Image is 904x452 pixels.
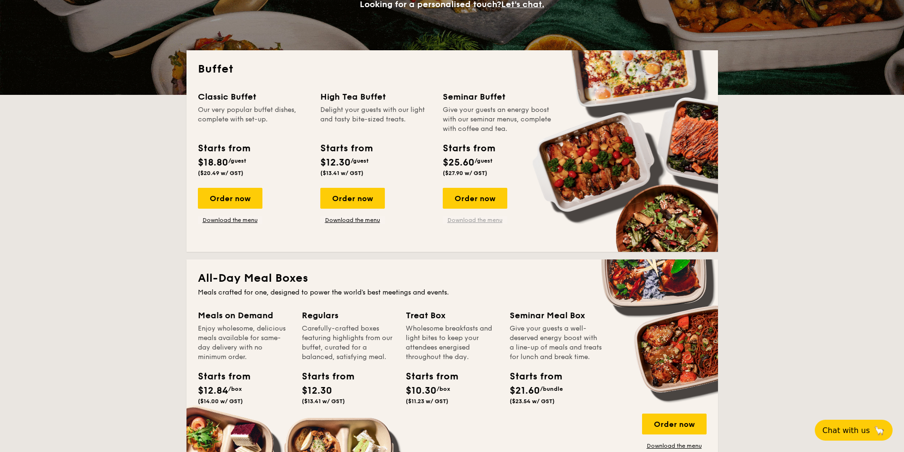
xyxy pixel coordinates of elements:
a: Download the menu [443,216,507,224]
span: $12.84 [198,385,228,397]
span: ($20.49 w/ GST) [198,170,243,176]
span: $12.30 [320,157,351,168]
div: Classic Buffet [198,90,309,103]
div: Order now [198,188,262,209]
a: Download the menu [642,442,707,450]
div: Order now [443,188,507,209]
div: Delight your guests with our light and tasty bite-sized treats. [320,105,431,134]
div: Starts from [320,141,372,156]
span: /box [228,386,242,392]
div: Starts from [198,369,241,384]
div: Meals on Demand [198,309,290,322]
span: ($14.00 w/ GST) [198,398,243,405]
span: /guest [475,157,493,164]
span: ($13.41 w/ GST) [302,398,345,405]
span: $18.80 [198,157,228,168]
span: ($23.54 w/ GST) [510,398,555,405]
div: Starts from [443,141,494,156]
div: Seminar Meal Box [510,309,602,322]
span: /box [437,386,450,392]
span: $10.30 [406,385,437,397]
a: Download the menu [198,216,262,224]
span: /bundle [540,386,563,392]
span: $21.60 [510,385,540,397]
div: Treat Box [406,309,498,322]
button: Chat with us🦙 [815,420,893,441]
div: Wholesome breakfasts and light bites to keep your attendees energised throughout the day. [406,324,498,362]
span: ($11.23 w/ GST) [406,398,448,405]
span: ($13.41 w/ GST) [320,170,363,176]
div: Regulars [302,309,394,322]
div: Order now [320,188,385,209]
span: $25.60 [443,157,475,168]
span: ($27.90 w/ GST) [443,170,487,176]
div: Starts from [302,369,345,384]
span: 🦙 [874,425,885,436]
div: Enjoy wholesome, delicious meals available for same-day delivery with no minimum order. [198,324,290,362]
div: Meals crafted for one, designed to power the world's best meetings and events. [198,288,707,297]
div: Order now [642,414,707,434]
div: Give your guests an energy boost with our seminar menus, complete with coffee and tea. [443,105,554,134]
div: Give your guests a well-deserved energy boost with a line-up of meals and treats for lunch and br... [510,324,602,362]
span: /guest [351,157,369,164]
span: Chat with us [822,426,870,435]
div: Starts from [406,369,448,384]
h2: Buffet [198,62,707,77]
div: Seminar Buffet [443,90,554,103]
span: /guest [228,157,246,164]
div: High Tea Buffet [320,90,431,103]
h2: All-Day Meal Boxes [198,271,707,286]
div: Starts from [198,141,250,156]
div: Starts from [510,369,552,384]
div: Carefully-crafted boxes featuring highlights from our buffet, curated for a balanced, satisfying ... [302,324,394,362]
span: $12.30 [302,385,332,397]
div: Our very popular buffet dishes, complete with set-up. [198,105,309,134]
a: Download the menu [320,216,385,224]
